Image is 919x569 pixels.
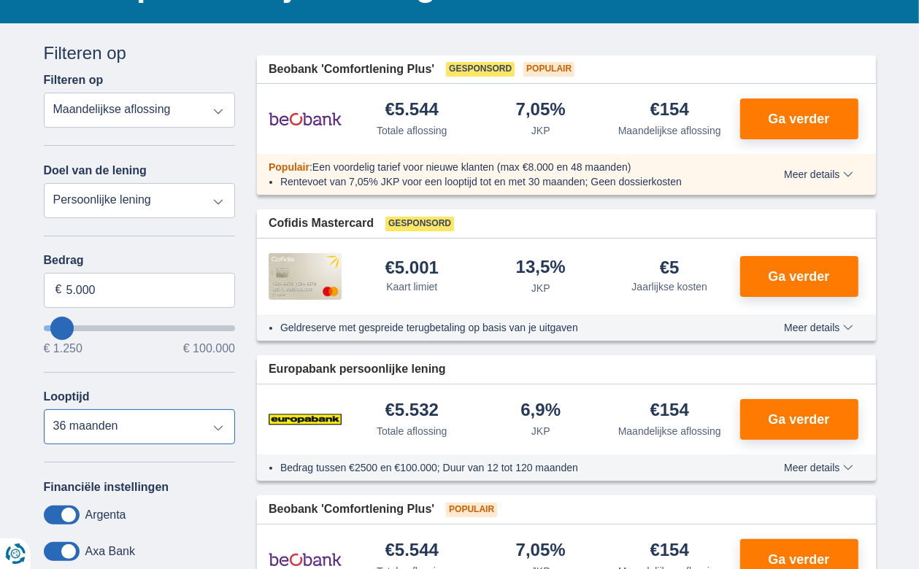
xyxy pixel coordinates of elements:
span: Gesponsord [446,62,515,77]
label: Looptijd [44,390,90,403]
span: Europabank persoonlijke lening [269,361,446,378]
div: 7,05% [516,541,566,561]
div: 6,9% [520,401,561,421]
span: Ga verder [768,553,829,566]
div: Filteren op [44,41,236,66]
span: Populair [269,161,309,173]
div: JKP [531,424,550,438]
div: €5 [660,259,680,276]
div: Kaart limiet [386,279,437,294]
div: €154 [650,401,689,421]
span: Ga verder [768,270,829,283]
div: 7,05% [516,101,566,120]
span: € 1.250 [44,343,82,355]
span: Cofidis Mastercard [269,215,374,232]
li: Rentevoet van 7,05% JKP voor een looptijd tot en met 30 maanden; Geen dossierkosten [280,174,731,189]
span: Populair [446,503,497,517]
img: product.pl.alt Beobank [269,101,342,137]
div: Maandelijkse aflossing [618,123,721,138]
span: Meer details [784,322,853,333]
label: Filteren op [44,74,104,87]
button: Ga verder [740,399,858,440]
div: €154 [650,101,689,120]
label: Axa Bank [85,545,135,558]
input: wantToBorrow [44,325,236,331]
span: Gesponsord [385,217,454,231]
li: Bedrag tussen €2500 en €100.000; Duur van 12 tot 120 maanden [280,460,731,475]
label: Bedrag [44,254,236,267]
div: : [257,160,742,174]
span: Meer details [784,462,853,473]
img: product.pl.alt Europabank [269,401,342,438]
span: Beobank 'Comfortlening Plus' [269,501,434,518]
div: Totale aflossing [377,123,447,138]
button: Meer details [773,169,864,180]
label: Argenta [85,508,126,522]
span: € 100.000 [183,343,235,355]
label: Financiële instellingen [44,481,169,494]
button: Meer details [773,322,864,333]
div: €5.544 [385,541,439,561]
div: 13,5% [516,258,566,278]
div: €5.001 [385,259,439,276]
div: Totale aflossing [377,424,447,438]
div: €5.544 [385,101,439,120]
div: Maandelijkse aflossing [618,424,721,438]
div: Jaarlijkse kosten [632,279,708,294]
span: Een voordelig tarief voor nieuwe klanten (max €8.000 en 48 maanden) [312,161,631,173]
button: Meer details [773,462,864,473]
button: Ga verder [740,98,858,139]
div: JKP [531,123,550,138]
img: product.pl.alt Cofidis CC [269,253,342,300]
li: Geldreserve met gespreide terugbetaling op basis van je uitgaven [280,320,731,335]
span: Ga verder [768,112,829,125]
div: €5.532 [385,401,439,421]
span: € [55,282,62,298]
button: Ga verder [740,256,858,297]
label: Doel van de lening [44,164,147,177]
span: Ga verder [768,413,829,426]
div: €154 [650,541,689,561]
span: Beobank 'Comfortlening Plus' [269,61,434,78]
div: JKP [531,281,550,295]
span: Meer details [784,169,853,179]
span: Populair [523,62,574,77]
